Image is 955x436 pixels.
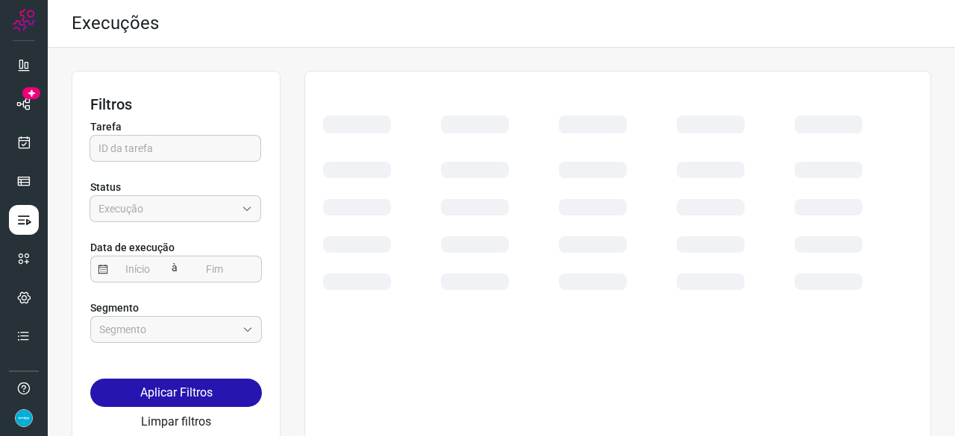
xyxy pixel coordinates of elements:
p: Segmento [90,300,262,316]
p: Data de execução [90,240,262,256]
span: à [168,255,181,282]
img: 4352b08165ebb499c4ac5b335522ff74.png [15,409,33,427]
button: Aplicar Filtros [90,379,262,407]
input: Execução [98,196,236,221]
button: Limpar filtros [141,413,211,431]
p: Tarefa [90,119,262,135]
input: Fim [185,256,245,282]
input: ID da tarefa [98,136,252,161]
input: Início [108,256,168,282]
p: Status [90,180,262,195]
input: Segmento [99,317,237,342]
h2: Execuções [72,13,159,34]
img: Logo [13,9,35,31]
h3: Filtros [90,95,262,113]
